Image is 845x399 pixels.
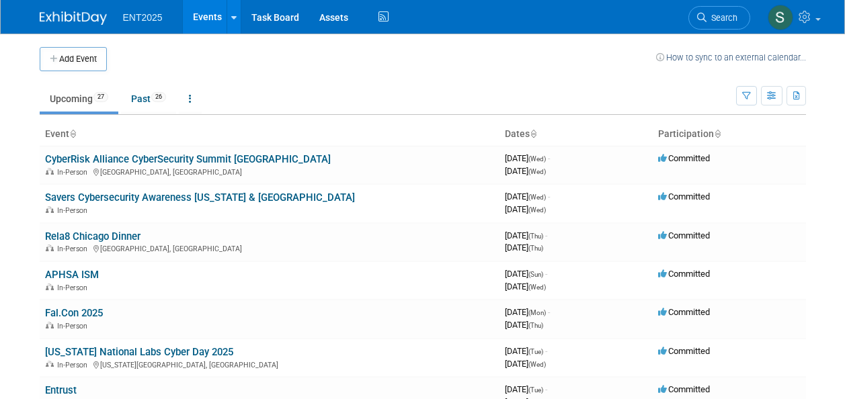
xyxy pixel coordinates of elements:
[93,92,108,102] span: 27
[45,153,331,165] a: CyberRisk Alliance CyberSecurity Summit [GEOGRAPHIC_DATA]
[658,230,710,240] span: Committed
[528,271,543,278] span: (Sun)
[57,206,91,215] span: In-Person
[528,206,546,214] span: (Wed)
[768,5,793,30] img: Stephanie Silva
[46,361,54,367] img: In-Person Event
[528,193,546,201] span: (Wed)
[528,309,546,316] span: (Mon)
[40,123,499,146] th: Event
[151,92,166,102] span: 26
[505,320,543,330] span: [DATE]
[658,384,710,394] span: Committed
[46,206,54,213] img: In-Person Event
[40,11,107,25] img: ExhibitDay
[505,230,547,240] span: [DATE]
[707,13,737,23] span: Search
[545,384,547,394] span: -
[658,307,710,317] span: Committed
[528,168,546,175] span: (Wed)
[548,191,550,202] span: -
[45,307,103,319] a: Fal.Con 2025
[45,384,77,396] a: Entrust
[505,384,547,394] span: [DATE]
[530,128,536,139] a: Sort by Start Date
[653,123,806,146] th: Participation
[45,359,494,369] div: [US_STATE][GEOGRAPHIC_DATA], [GEOGRAPHIC_DATA]
[57,322,91,330] span: In-Person
[528,232,543,240] span: (Thu)
[528,155,546,163] span: (Wed)
[505,242,543,253] span: [DATE]
[658,269,710,279] span: Committed
[45,269,99,281] a: APHSA ISM
[505,204,546,214] span: [DATE]
[528,361,546,368] span: (Wed)
[548,307,550,317] span: -
[505,359,546,369] span: [DATE]
[57,283,91,292] span: In-Person
[658,153,710,163] span: Committed
[505,307,550,317] span: [DATE]
[45,166,494,177] div: [GEOGRAPHIC_DATA], [GEOGRAPHIC_DATA]
[545,346,547,356] span: -
[69,128,76,139] a: Sort by Event Name
[40,86,118,112] a: Upcoming27
[656,52,806,62] a: How to sync to an external calendar...
[528,283,546,291] span: (Wed)
[45,230,140,242] a: Rela8 Chicago Dinner
[40,47,107,71] button: Add Event
[499,123,653,146] th: Dates
[121,86,176,112] a: Past26
[528,322,543,329] span: (Thu)
[57,245,91,253] span: In-Person
[545,230,547,240] span: -
[505,346,547,356] span: [DATE]
[528,245,543,252] span: (Thu)
[545,269,547,279] span: -
[57,361,91,369] span: In-Person
[548,153,550,163] span: -
[528,386,543,394] span: (Tue)
[658,191,710,202] span: Committed
[505,281,546,292] span: [DATE]
[46,245,54,251] img: In-Person Event
[45,242,494,253] div: [GEOGRAPHIC_DATA], [GEOGRAPHIC_DATA]
[505,153,550,163] span: [DATE]
[505,269,547,279] span: [DATE]
[45,191,355,204] a: Savers Cybersecurity Awareness [US_STATE] & [GEOGRAPHIC_DATA]
[46,168,54,175] img: In-Person Event
[123,12,163,23] span: ENT2025
[714,128,721,139] a: Sort by Participation Type
[46,283,54,290] img: In-Person Event
[45,346,233,358] a: [US_STATE] National Labs Cyber Day 2025
[505,166,546,176] span: [DATE]
[505,191,550,202] span: [DATE]
[528,348,543,355] span: (Tue)
[658,346,710,356] span: Committed
[688,6,750,30] a: Search
[57,168,91,177] span: In-Person
[46,322,54,328] img: In-Person Event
